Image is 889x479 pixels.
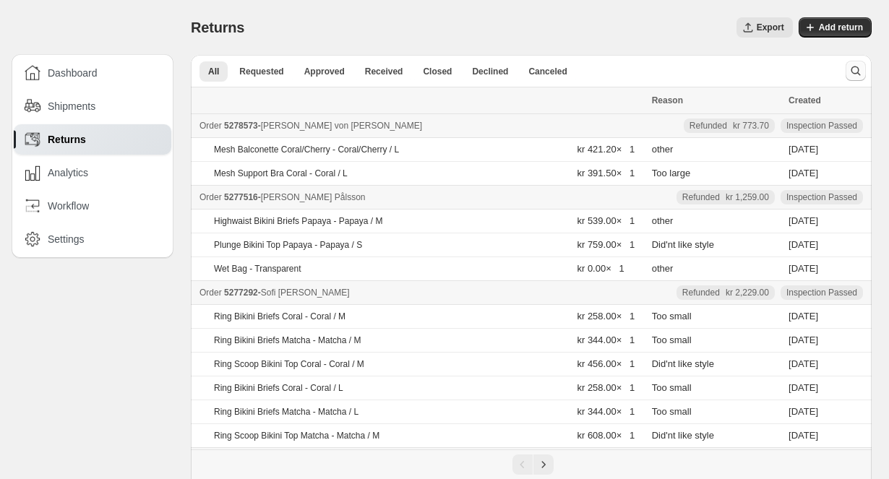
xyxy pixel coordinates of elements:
[48,165,88,180] span: Analytics
[577,168,635,178] span: kr 391.50 × 1
[214,263,301,275] p: Wet Bag - Transparent
[846,61,866,81] button: Search and filter results
[577,239,635,250] span: kr 759.00 × 1
[304,66,345,77] span: Approved
[736,17,793,38] button: Export
[789,239,818,250] time: Tuesday, July 29, 2025 at 6:47:33 PM
[214,168,348,179] p: Mesh Support Bra Coral - Coral / L
[786,120,857,131] span: Inspection Passed
[261,121,422,131] span: [PERSON_NAME] von [PERSON_NAME]
[48,66,98,80] span: Dashboard
[789,358,818,369] time: Tuesday, July 29, 2025 at 6:05:29 PM
[789,382,818,393] time: Tuesday, July 29, 2025 at 6:05:29 PM
[261,192,366,202] span: [PERSON_NAME] Pålsson
[224,121,258,131] span: 5278573
[682,287,769,298] div: Refunded
[789,430,818,441] time: Tuesday, July 29, 2025 at 6:05:29 PM
[365,66,403,77] span: Received
[789,335,818,345] time: Tuesday, July 29, 2025 at 6:05:29 PM
[214,239,362,251] p: Plunge Bikini Top Papaya - Papaya / S
[577,358,635,369] span: kr 456.00 × 1
[199,190,643,204] div: -
[214,430,379,441] p: Ring Scoop Bikini Top Matcha - Matcha / M
[648,138,784,162] td: other
[577,335,635,345] span: kr 344.00 × 1
[648,400,784,424] td: Too small
[214,335,361,346] p: Ring Bikini Briefs Matcha - Matcha / M
[577,430,635,441] span: kr 608.00 × 1
[199,192,222,202] span: Order
[799,17,872,38] button: Add return
[648,353,784,376] td: Did'nt like style
[648,210,784,233] td: other
[648,233,784,257] td: Did'nt like style
[786,287,857,298] span: Inspection Passed
[577,382,635,393] span: kr 258.00 × 1
[214,311,345,322] p: Ring Bikini Briefs Coral - Coral / M
[199,285,643,300] div: -
[577,406,635,417] span: kr 344.00 × 1
[48,132,86,147] span: Returns
[652,95,683,105] span: Reason
[199,118,643,133] div: -
[786,191,857,203] span: Inspection Passed
[577,215,635,226] span: kr 539.00 × 1
[648,424,784,448] td: Did'nt like style
[48,199,89,213] span: Workflow
[199,121,222,131] span: Order
[789,144,818,155] time: Tuesday, July 29, 2025 at 8:11:24 PM
[214,144,399,155] p: Mesh Balconette Coral/Cherry - Coral/Cherry / L
[48,99,95,113] span: Shipments
[789,215,818,226] time: Tuesday, July 29, 2025 at 6:47:33 PM
[648,257,784,281] td: other
[214,358,364,370] p: Ring Scoop Bikini Top Coral - Coral / M
[757,22,784,33] span: Export
[789,406,818,417] time: Tuesday, July 29, 2025 at 6:05:29 PM
[199,288,222,298] span: Order
[648,162,784,186] td: Too large
[577,311,635,322] span: kr 258.00 × 1
[214,215,382,227] p: Highwaist Bikini Briefs Papaya - Papaya / M
[733,120,769,131] span: kr 773.70
[726,191,769,203] span: kr 1,259.00
[191,20,244,35] span: Returns
[819,22,863,33] span: Add return
[472,66,508,77] span: Declined
[648,376,784,400] td: Too small
[48,232,85,246] span: Settings
[789,95,821,105] span: Created
[528,66,567,77] span: Canceled
[682,191,769,203] div: Refunded
[208,66,219,77] span: All
[648,329,784,353] td: Too small
[224,192,258,202] span: 5277516
[577,263,624,274] span: kr 0.00 × 1
[789,311,818,322] time: Tuesday, July 29, 2025 at 6:05:29 PM
[214,382,343,394] p: Ring Bikini Briefs Coral - Coral / L
[239,66,283,77] span: Requested
[224,288,258,298] span: 5277292
[533,454,554,475] button: Next
[690,120,769,131] div: Refunded
[648,305,784,329] td: Too small
[214,406,358,418] p: Ring Bikini Briefs Matcha - Matcha / L
[789,263,818,274] time: Tuesday, July 29, 2025 at 6:47:33 PM
[577,144,635,155] span: kr 421.20 × 1
[191,449,872,479] nav: Pagination
[423,66,452,77] span: Closed
[789,168,818,178] time: Tuesday, July 29, 2025 at 8:11:24 PM
[726,287,769,298] span: kr 2,229.00
[261,288,350,298] span: Sofi [PERSON_NAME]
